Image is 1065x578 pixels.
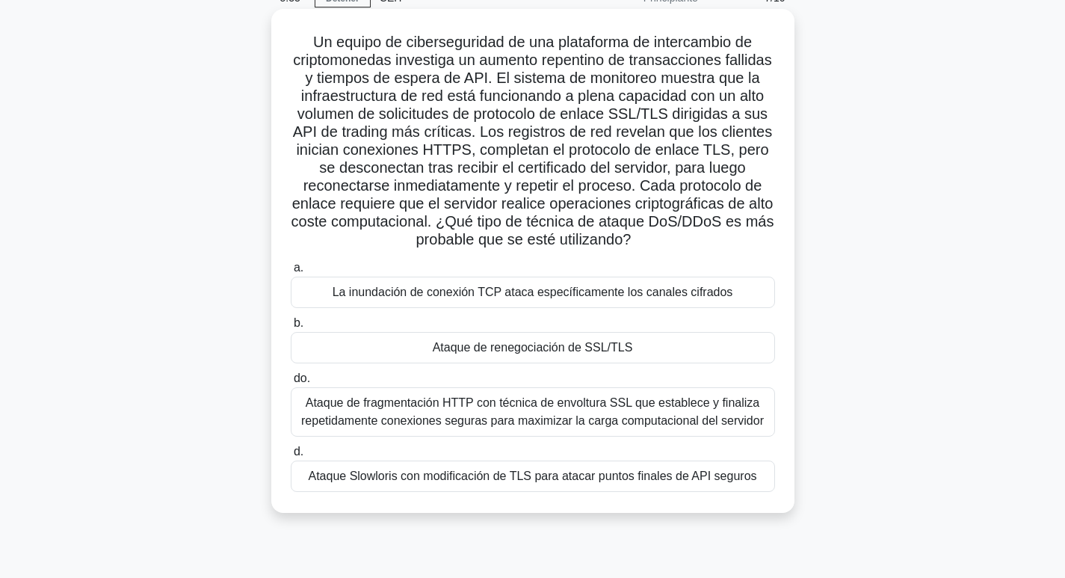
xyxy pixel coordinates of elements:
[301,396,764,427] font: Ataque de fragmentación HTTP con técnica de envoltura SSL que establece y finaliza repetidamente ...
[294,445,303,458] font: d.
[433,341,633,354] font: Ataque de renegociación de SSL/TLS
[294,316,303,329] font: b.
[333,286,733,298] font: La inundación de conexión TCP ataca específicamente los canales cifrados
[291,34,774,248] font: Un equipo de ciberseguridad de una plataforma de intercambio de criptomonedas investiga un aument...
[308,470,756,482] font: Ataque Slowloris con modificación de TLS para atacar puntos finales de API seguros
[294,261,303,274] font: a.
[294,372,310,384] font: do.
